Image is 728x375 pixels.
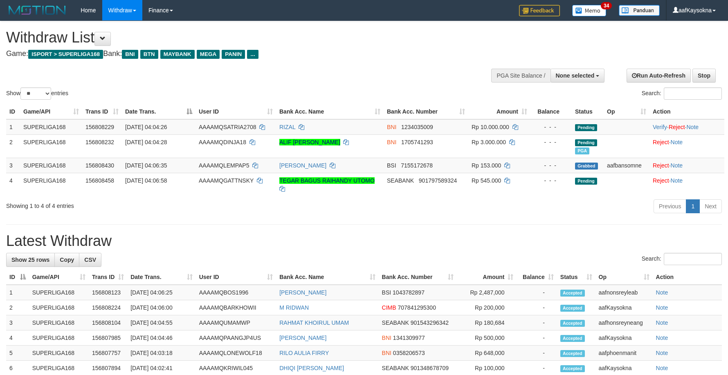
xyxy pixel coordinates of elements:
[671,177,683,184] a: Note
[457,270,517,285] th: Amount: activate to sort column ascending
[279,365,344,371] a: DHIQI [PERSON_NAME]
[6,173,20,196] td: 4
[85,124,114,130] span: 156808229
[29,300,89,315] td: SUPERLIGA168
[595,330,653,346] td: aafKaysokna
[379,270,457,285] th: Bank Acc. Number: activate to sort column ascending
[279,350,329,356] a: RILO AULIA FIRRY
[656,335,668,341] a: Note
[654,199,686,213] a: Previous
[6,270,29,285] th: ID: activate to sort column descending
[122,50,138,59] span: BNI
[6,199,297,210] div: Showing 1 to 4 of 4 entries
[649,119,724,135] td: · ·
[595,346,653,361] td: aafphoenmanit
[556,72,595,79] span: None selected
[457,330,517,346] td: Rp 500,000
[560,305,585,312] span: Accepted
[595,315,653,330] td: aafhonsreyneang
[247,50,258,59] span: ...
[575,163,598,170] span: Grabbed
[517,285,557,300] td: -
[11,257,49,263] span: Show 25 rows
[699,199,722,213] a: Next
[6,233,722,249] h1: Latest Withdraw
[20,104,82,119] th: Game/API: activate to sort column ascending
[85,177,114,184] span: 156808458
[82,104,122,119] th: Trans ID: activate to sort column ascending
[89,270,127,285] th: Trans ID: activate to sort column ascending
[127,270,195,285] th: Date Trans.: activate to sort column ascending
[6,50,477,58] h4: Game: Bank:
[6,134,20,158] td: 2
[572,5,607,16] img: Button%20Memo.svg
[550,69,605,83] button: None selected
[6,300,29,315] td: 2
[6,285,29,300] td: 1
[6,104,20,119] th: ID
[125,139,167,145] span: [DATE] 04:04:28
[457,315,517,330] td: Rp 180,684
[472,177,501,184] span: Rp 545.000
[472,139,506,145] span: Rp 3.000.000
[196,346,276,361] td: AAAAMQLONEWOLF18
[530,104,572,119] th: Balance
[393,350,425,356] span: Copy 0358206573 to clipboard
[6,119,20,135] td: 1
[575,124,597,131] span: Pending
[534,138,568,146] div: - - -
[472,124,509,130] span: Rp 10.000.000
[196,315,276,330] td: AAAAMQUMAMWP
[6,29,477,46] h1: Withdraw List
[653,162,669,169] a: Reject
[595,285,653,300] td: aafnonsreyleab
[127,285,195,300] td: [DATE] 04:06:25
[387,124,396,130] span: BNI
[127,315,195,330] td: [DATE] 04:04:55
[601,2,612,9] span: 34
[195,104,276,119] th: User ID: activate to sort column ascending
[575,178,597,185] span: Pending
[125,162,167,169] span: [DATE] 04:06:35
[393,289,425,296] span: Copy 1043782897 to clipboard
[160,50,195,59] span: MAYBANK
[384,104,468,119] th: Bank Acc. Number: activate to sort column ascending
[196,300,276,315] td: AAAAMQBARKHOWII
[517,270,557,285] th: Balance: activate to sort column ascending
[649,104,724,119] th: Action
[575,147,589,154] span: Marked by aafphoenmanit
[656,350,668,356] a: Note
[686,124,699,130] a: Note
[127,300,195,315] td: [DATE] 04:06:00
[671,162,683,169] a: Note
[517,315,557,330] td: -
[472,162,501,169] span: Rp 153.000
[653,124,667,130] a: Verify
[199,162,249,169] span: AAAAMQLEMPAP5
[560,365,585,372] span: Accepted
[560,290,585,297] span: Accepted
[519,5,560,16] img: Feedback.jpg
[28,50,103,59] span: ISPORT > SUPERLIGA168
[692,69,716,83] a: Stop
[604,158,649,173] td: aafbansomne
[196,285,276,300] td: AAAAMQBOS1996
[649,158,724,173] td: ·
[401,139,433,145] span: Copy 1705741293 to clipboard
[382,335,391,341] span: BNI
[517,330,557,346] td: -
[656,304,668,311] a: Note
[664,253,722,265] input: Search:
[20,173,82,196] td: SUPERLIGA168
[279,124,295,130] a: RIZAL
[491,69,550,83] div: PGA Site Balance /
[619,5,660,16] img: panduan.png
[6,315,29,330] td: 3
[20,119,82,135] td: SUPERLIGA168
[196,330,276,346] td: AAAAMQPAANGJP4US
[560,320,585,327] span: Accepted
[85,162,114,169] span: 156808430
[6,4,68,16] img: MOTION_logo.png
[20,87,51,100] select: Showentries
[6,253,55,267] a: Show 25 rows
